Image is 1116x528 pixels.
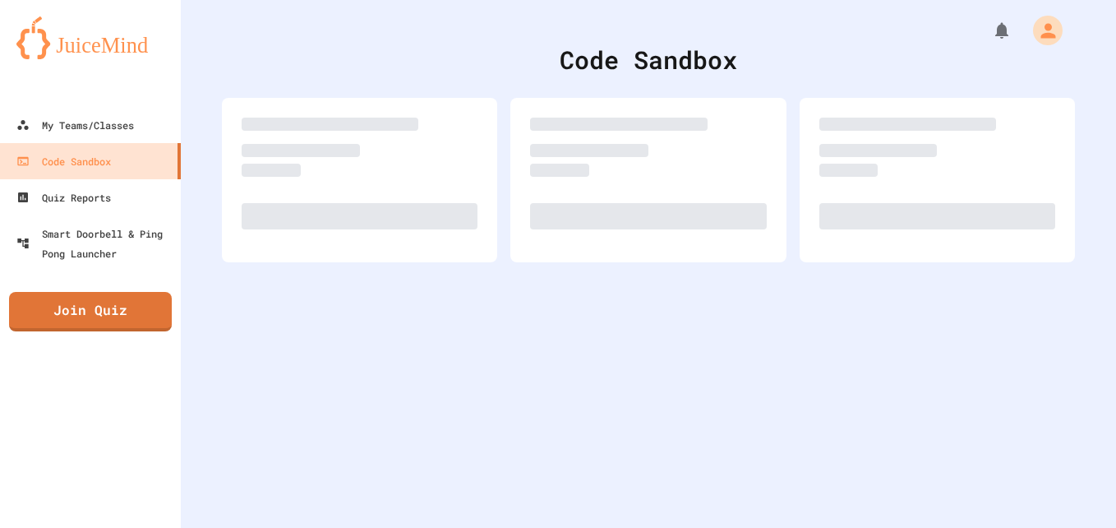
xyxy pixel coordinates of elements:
div: Code Sandbox [222,41,1075,78]
div: My Account [1016,12,1067,49]
a: Join Quiz [9,292,172,331]
iframe: chat widget [1047,462,1100,512]
div: My Teams/Classes [16,115,134,135]
img: logo-orange.svg [16,16,164,59]
iframe: chat widget [980,391,1100,461]
div: Code Sandbox [16,151,111,171]
div: Quiz Reports [16,188,111,207]
div: My Notifications [962,16,1016,44]
div: Smart Doorbell & Ping Pong Launcher [16,224,174,263]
